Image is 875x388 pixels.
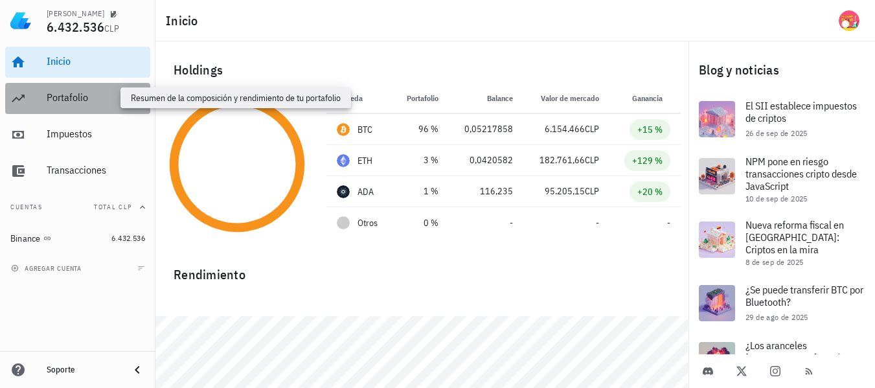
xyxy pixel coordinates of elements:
th: Valor de mercado [523,83,609,114]
th: Balance [449,83,523,114]
div: avatar [839,10,859,31]
div: 116,235 [459,185,513,198]
span: 6.432.536 [111,233,145,243]
div: +15 % [637,123,663,136]
div: ETH [358,154,373,167]
span: CLP [585,185,599,197]
th: Moneda [326,83,392,114]
a: ¿Se puede transferir BTC por Bluetooth? 29 de ago de 2025 [688,275,875,332]
div: ADA [358,185,374,198]
div: +20 % [637,185,663,198]
button: CuentasTotal CLP [5,192,150,223]
a: Portafolio [5,83,150,114]
span: CLP [585,154,599,166]
span: Nueva reforma fiscal en [GEOGRAPHIC_DATA]: Criptos en la mira [745,218,844,256]
span: 10 de sep de 2025 [745,194,808,203]
span: Otros [358,216,378,230]
div: Holdings [163,49,681,91]
div: Transacciones [47,164,145,176]
span: 95.205,15 [545,185,585,197]
div: Blog y noticias [688,49,875,91]
span: ¿Se puede transferir BTC por Bluetooth? [745,283,863,308]
div: Soporte [47,365,119,375]
span: 6.432.536 [47,18,104,36]
div: 0,05217858 [459,122,513,136]
div: 1 % [403,185,438,198]
span: - [667,217,670,229]
div: Portafolio [47,91,145,104]
span: - [510,217,513,229]
div: 0 % [403,216,438,230]
a: Nueva reforma fiscal en [GEOGRAPHIC_DATA]: Criptos en la mira 8 de sep de 2025 [688,211,875,275]
span: 8 de sep de 2025 [745,257,803,267]
div: Rendimiento [163,254,681,285]
div: 0,0420582 [459,154,513,167]
div: ETH-icon [337,154,350,167]
div: Impuestos [47,128,145,140]
span: Total CLP [94,203,132,211]
a: NPM pone en riesgo transacciones cripto desde JavaScript 10 de sep de 2025 [688,148,875,211]
button: agregar cuenta [8,262,87,275]
div: +129 % [632,154,663,167]
a: Impuestos [5,119,150,150]
div: BTC [358,123,373,136]
a: Inicio [5,47,150,78]
span: NPM pone en riesgo transacciones cripto desde JavaScript [745,155,857,192]
img: LedgiFi [10,10,31,31]
div: 3 % [403,154,438,167]
h1: Inicio [166,10,203,31]
span: 6.154.466 [545,123,585,135]
span: CLP [104,23,119,34]
span: 26 de sep de 2025 [745,128,808,138]
a: Transacciones [5,155,150,187]
div: Binance [10,233,41,244]
a: El SII establece impuestos de criptos 26 de sep de 2025 [688,91,875,148]
span: agregar cuenta [14,264,82,273]
span: El SII establece impuestos de criptos [745,99,857,124]
div: Inicio [47,55,145,67]
th: Portafolio [392,83,449,114]
div: BTC-icon [337,123,350,136]
span: 182.761,66 [540,154,585,166]
span: Ganancia [632,93,670,103]
span: 29 de ago de 2025 [745,312,808,322]
div: ADA-icon [337,185,350,198]
div: 96 % [403,122,438,136]
div: [PERSON_NAME] [47,8,104,19]
span: - [596,217,599,229]
span: CLP [585,123,599,135]
a: Binance 6.432.536 [5,223,150,254]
